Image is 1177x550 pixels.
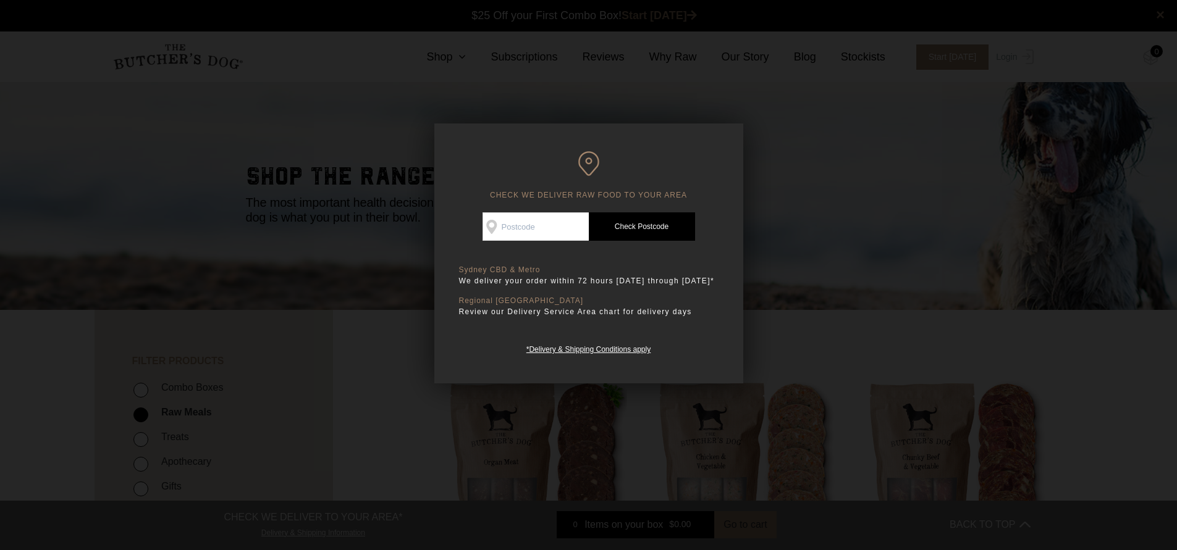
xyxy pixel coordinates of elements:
[459,275,719,287] p: We deliver your order within 72 hours [DATE] through [DATE]*
[459,265,719,275] p: Sydney CBD & Metro
[483,212,589,241] input: Postcode
[459,306,719,318] p: Review our Delivery Service Area chart for delivery days
[459,151,719,200] h6: CHECK WE DELIVER RAW FOOD TO YOUR AREA
[526,342,651,354] a: *Delivery & Shipping Conditions apply
[589,212,695,241] a: Check Postcode
[459,296,719,306] p: Regional [GEOGRAPHIC_DATA]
